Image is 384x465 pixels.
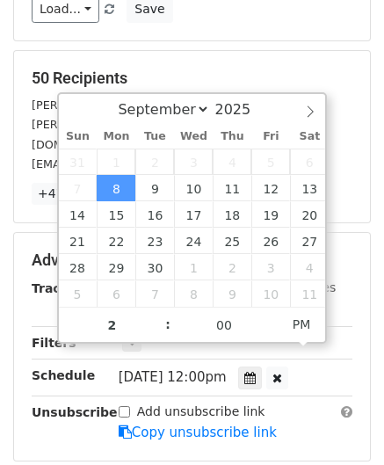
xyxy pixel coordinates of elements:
span: September 15, 2025 [97,201,135,228]
small: [PERSON_NAME][EMAIL_ADDRESS][DOMAIN_NAME] [32,98,321,112]
span: September 1, 2025 [97,149,135,175]
small: [EMAIL_ADDRESS][DOMAIN_NAME] [32,157,228,171]
a: Copy unsubscribe link [119,425,277,440]
span: October 10, 2025 [251,280,290,307]
span: September 27, 2025 [290,228,329,254]
span: October 3, 2025 [251,254,290,280]
span: September 7, 2025 [59,175,98,201]
span: September 28, 2025 [59,254,98,280]
span: September 26, 2025 [251,228,290,254]
span: October 4, 2025 [290,254,329,280]
span: September 3, 2025 [174,149,213,175]
iframe: Chat Widget [296,381,384,465]
span: September 17, 2025 [174,201,213,228]
span: September 22, 2025 [97,228,135,254]
span: September 6, 2025 [290,149,329,175]
strong: Unsubscribe [32,405,118,419]
span: October 7, 2025 [135,280,174,307]
span: September 20, 2025 [290,201,329,228]
span: September 16, 2025 [135,201,174,228]
span: Tue [135,131,174,142]
span: September 23, 2025 [135,228,174,254]
span: [DATE] 12:00pm [119,369,227,385]
strong: Tracking [32,281,91,295]
span: Sun [59,131,98,142]
strong: Filters [32,336,76,350]
span: Thu [213,131,251,142]
span: September 29, 2025 [97,254,135,280]
span: Wed [174,131,213,142]
span: September 2, 2025 [135,149,174,175]
span: September 18, 2025 [213,201,251,228]
span: September 13, 2025 [290,175,329,201]
label: Add unsubscribe link [137,403,265,421]
h5: Advanced [32,251,352,270]
span: September 4, 2025 [213,149,251,175]
span: September 11, 2025 [213,175,251,201]
input: Hour [59,308,166,343]
span: September 30, 2025 [135,254,174,280]
span: September 12, 2025 [251,175,290,201]
span: October 11, 2025 [290,280,329,307]
strong: Schedule [32,368,95,382]
span: October 6, 2025 [97,280,135,307]
input: Minute [170,308,278,343]
span: September 24, 2025 [174,228,213,254]
span: September 21, 2025 [59,228,98,254]
small: [PERSON_NAME][EMAIL_ADDRESS][PERSON_NAME][DOMAIN_NAME] [32,118,320,151]
a: +47 more [32,183,105,205]
span: September 5, 2025 [251,149,290,175]
span: October 9, 2025 [213,280,251,307]
span: September 25, 2025 [213,228,251,254]
span: September 9, 2025 [135,175,174,201]
span: September 10, 2025 [174,175,213,201]
span: October 1, 2025 [174,254,213,280]
input: Year [210,101,273,118]
span: Click to toggle [278,307,326,342]
span: September 8, 2025 [97,175,135,201]
span: October 2, 2025 [213,254,251,280]
span: : [165,307,170,342]
span: October 5, 2025 [59,280,98,307]
span: Sat [290,131,329,142]
span: September 19, 2025 [251,201,290,228]
span: September 14, 2025 [59,201,98,228]
span: Mon [97,131,135,142]
span: Fri [251,131,290,142]
span: October 8, 2025 [174,280,213,307]
h5: 50 Recipients [32,69,352,88]
span: August 31, 2025 [59,149,98,175]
